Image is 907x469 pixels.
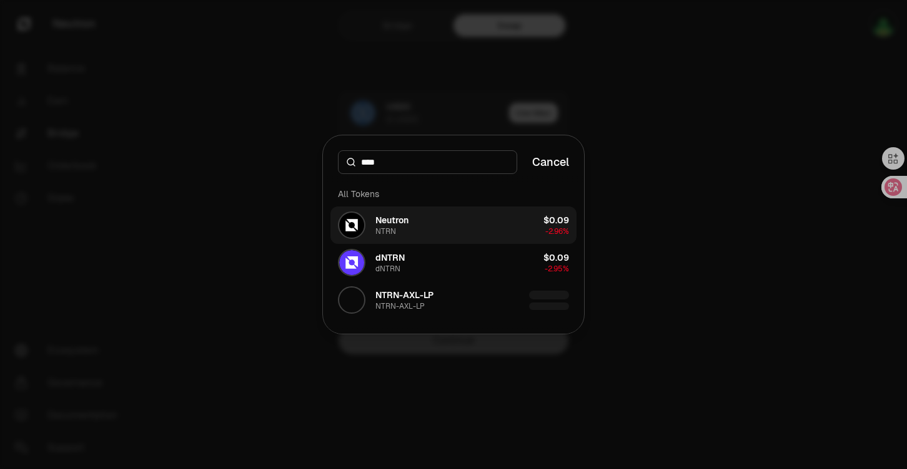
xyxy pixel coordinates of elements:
[375,214,409,226] div: Neutron
[532,153,569,171] button: Cancel
[545,264,569,274] span: -2.95%
[375,264,400,274] div: dNTRN
[375,289,434,301] div: NTRN-AXL-LP
[330,244,577,281] button: dNTRN LogodNTRNdNTRN$0.09-2.95%
[543,251,569,264] div: $0.09
[375,301,425,311] div: NTRN-AXL-LP
[330,181,577,206] div: All Tokens
[545,226,569,236] span: -2.96%
[543,214,569,226] div: $0.09
[339,213,364,238] img: NTRN Logo
[330,206,577,244] button: NTRN LogoNeutronNTRN$0.09-2.96%
[330,281,577,319] button: NTRN-AXL-LP LogoNTRN-AXL-LPNTRN-AXL-LP
[339,250,364,275] img: dNTRN Logo
[375,251,405,264] div: dNTRN
[375,226,396,236] div: NTRN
